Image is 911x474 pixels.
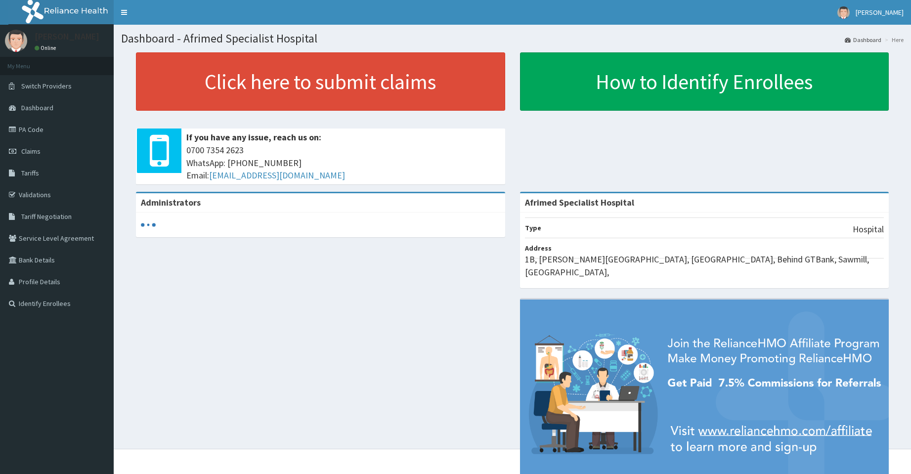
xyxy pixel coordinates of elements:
[5,30,27,52] img: User Image
[141,197,201,208] b: Administrators
[35,44,58,51] a: Online
[21,103,53,112] span: Dashboard
[520,52,889,111] a: How to Identify Enrollees
[525,223,541,232] b: Type
[525,253,884,278] p: 1B, [PERSON_NAME][GEOGRAPHIC_DATA], [GEOGRAPHIC_DATA], Behind GTBank, Sawmill, [GEOGRAPHIC_DATA],
[121,32,904,45] h1: Dashboard - Afrimed Specialist Hospital
[837,6,850,19] img: User Image
[209,170,345,181] a: [EMAIL_ADDRESS][DOMAIN_NAME]
[141,217,156,232] svg: audio-loading
[21,169,39,177] span: Tariffs
[21,147,41,156] span: Claims
[856,8,904,17] span: [PERSON_NAME]
[136,52,505,111] a: Click here to submit claims
[186,131,321,143] b: If you have any issue, reach us on:
[882,36,904,44] li: Here
[845,36,881,44] a: Dashboard
[186,144,500,182] span: 0700 7354 2623 WhatsApp: [PHONE_NUMBER] Email:
[21,212,72,221] span: Tariff Negotiation
[35,32,99,41] p: [PERSON_NAME]
[525,197,634,208] strong: Afrimed Specialist Hospital
[525,244,552,253] b: Address
[853,223,884,236] p: Hospital
[21,82,72,90] span: Switch Providers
